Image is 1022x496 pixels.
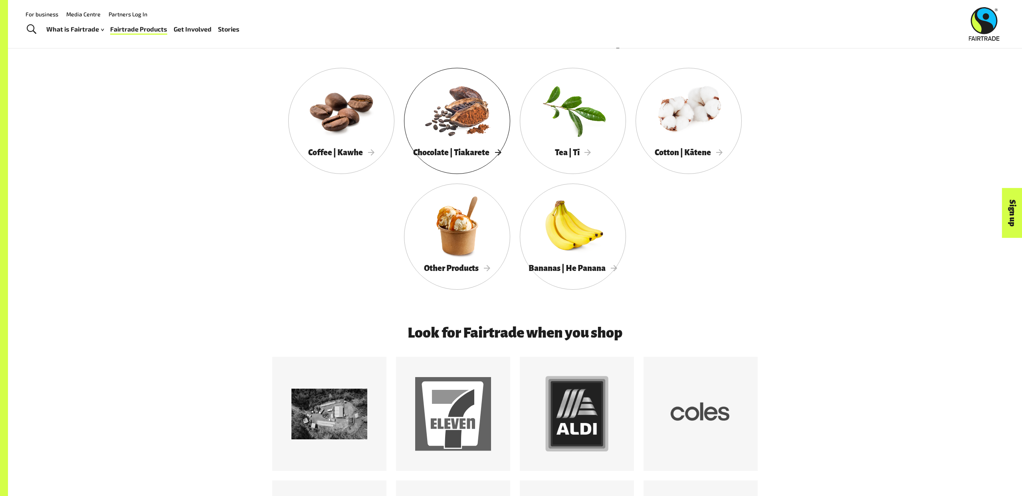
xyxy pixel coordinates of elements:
[312,325,718,341] h3: Look for Fairtrade when you shop
[529,264,617,273] span: Bananas | He Panana
[22,20,41,40] a: Toggle Search
[520,184,626,290] a: Bananas | He Panana
[404,68,510,174] a: Chocolate | Tiakarete
[174,24,212,35] a: Get Involved
[46,24,104,35] a: What is Fairtrade
[555,148,591,157] span: Tea | Tī
[424,264,490,273] span: Other Products
[636,68,742,174] a: Cotton | Kātene
[308,148,374,157] span: Coffee | Kawhe
[655,148,723,157] span: Cotton | Kātene
[110,24,167,35] a: Fairtrade Products
[66,11,101,18] a: Media Centre
[218,24,240,35] a: Stories
[413,148,501,157] span: Chocolate | Tiakarete
[520,68,626,174] a: Tea | Tī
[969,7,1000,41] img: Fairtrade Australia New Zealand logo
[288,68,394,174] a: Coffee | Kawhe
[109,11,147,18] a: Partners Log In
[26,11,58,18] a: For business
[404,184,510,290] a: Other Products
